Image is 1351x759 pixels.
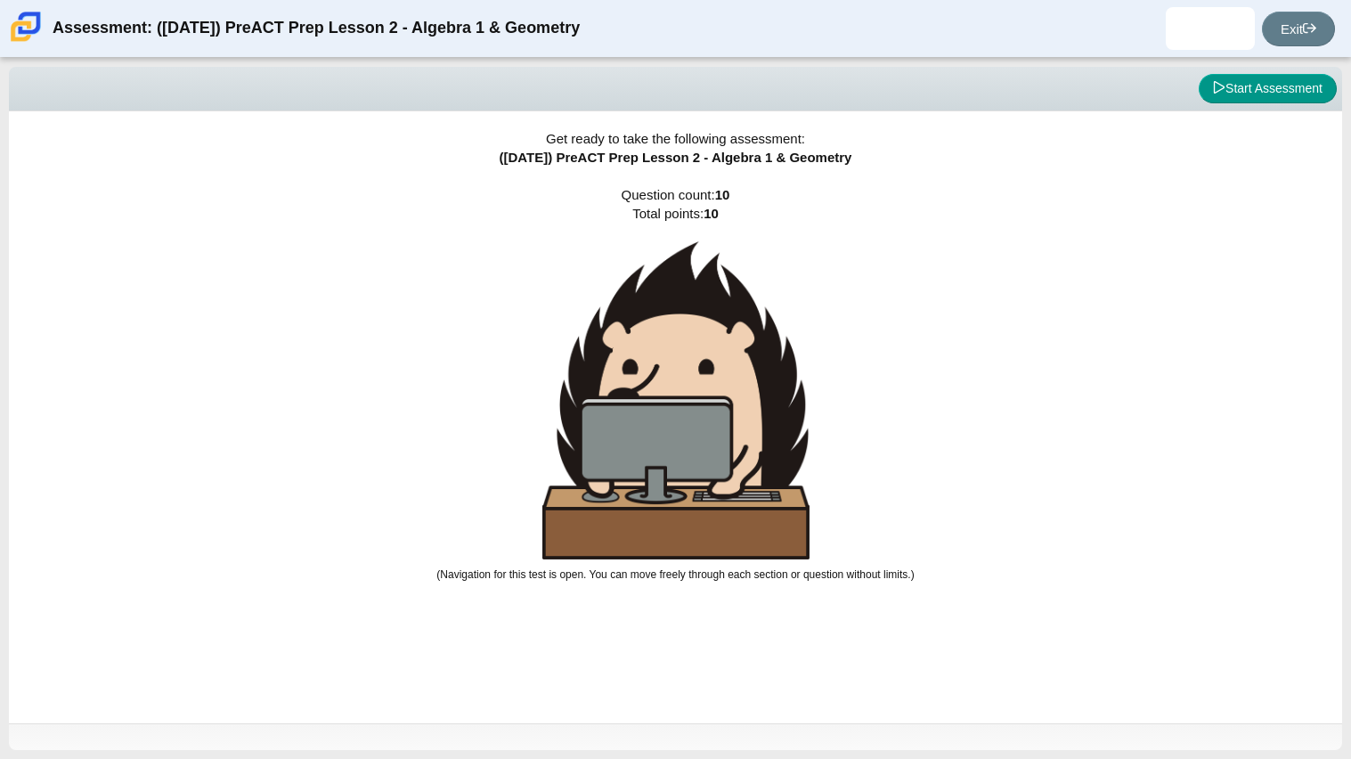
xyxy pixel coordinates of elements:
span: Get ready to take the following assessment: [546,131,805,146]
span: Question count: Total points: [436,187,914,581]
img: michael.peyton.pGusJU [1196,14,1225,43]
a: Exit [1262,12,1335,46]
span: ([DATE]) PreACT Prep Lesson 2 - Algebra 1 & Geometry [500,150,852,165]
small: (Navigation for this test is open. You can move freely through each section or question without l... [436,568,914,581]
b: 10 [715,187,730,202]
a: Carmen School of Science & Technology [7,33,45,48]
div: Assessment: ([DATE]) PreACT Prep Lesson 2 - Algebra 1 & Geometry [53,7,580,50]
b: 10 [704,206,719,221]
img: Carmen School of Science & Technology [7,8,45,45]
button: Start Assessment [1199,74,1337,104]
img: hedgehog-behind-computer-large.png [542,241,810,559]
